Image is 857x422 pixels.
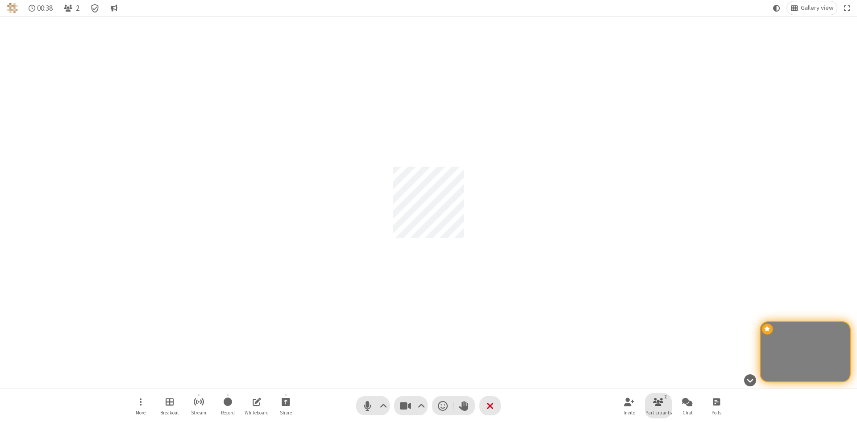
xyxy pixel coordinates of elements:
button: End or leave meeting [479,396,501,415]
span: Stream [191,410,206,415]
button: Manage Breakout Rooms [156,393,183,418]
button: Send a reaction [432,396,453,415]
button: Open participant list [645,393,672,418]
span: Gallery view [801,4,833,12]
button: Audio settings [378,396,390,415]
span: Polls [711,410,721,415]
button: Open chat [674,393,701,418]
span: Record [221,410,235,415]
button: Hide [741,369,759,391]
button: Conversation [107,1,121,15]
button: Start recording [214,393,241,418]
button: Change layout [787,1,837,15]
span: 2 [76,4,79,12]
span: Share [280,410,292,415]
div: Meeting details Encryption enabled [87,1,104,15]
span: Participants [645,410,672,415]
button: Open shared whiteboard [243,393,270,418]
span: Whiteboard [245,410,269,415]
button: Open poll [703,393,730,418]
img: QA Selenium DO NOT DELETE OR CHANGE [7,3,18,13]
button: Mute (Alt+A) [356,396,390,415]
span: Invite [624,410,635,415]
span: More [136,410,146,415]
button: Invite participants (Alt+I) [616,393,643,418]
button: Start sharing [272,393,299,418]
button: Video setting [416,396,428,415]
span: Chat [682,410,693,415]
button: Raise hand [453,396,475,415]
button: Open participant list [60,1,83,15]
button: Stop video (Alt+V) [394,396,428,415]
div: 2 [662,393,670,401]
div: Timer [25,1,57,15]
span: 00:38 [37,4,53,12]
button: Fullscreen [840,1,854,15]
button: Start streaming [185,393,212,418]
span: Breakout [160,410,179,415]
button: Using system theme [770,1,784,15]
button: Open menu [127,393,154,418]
